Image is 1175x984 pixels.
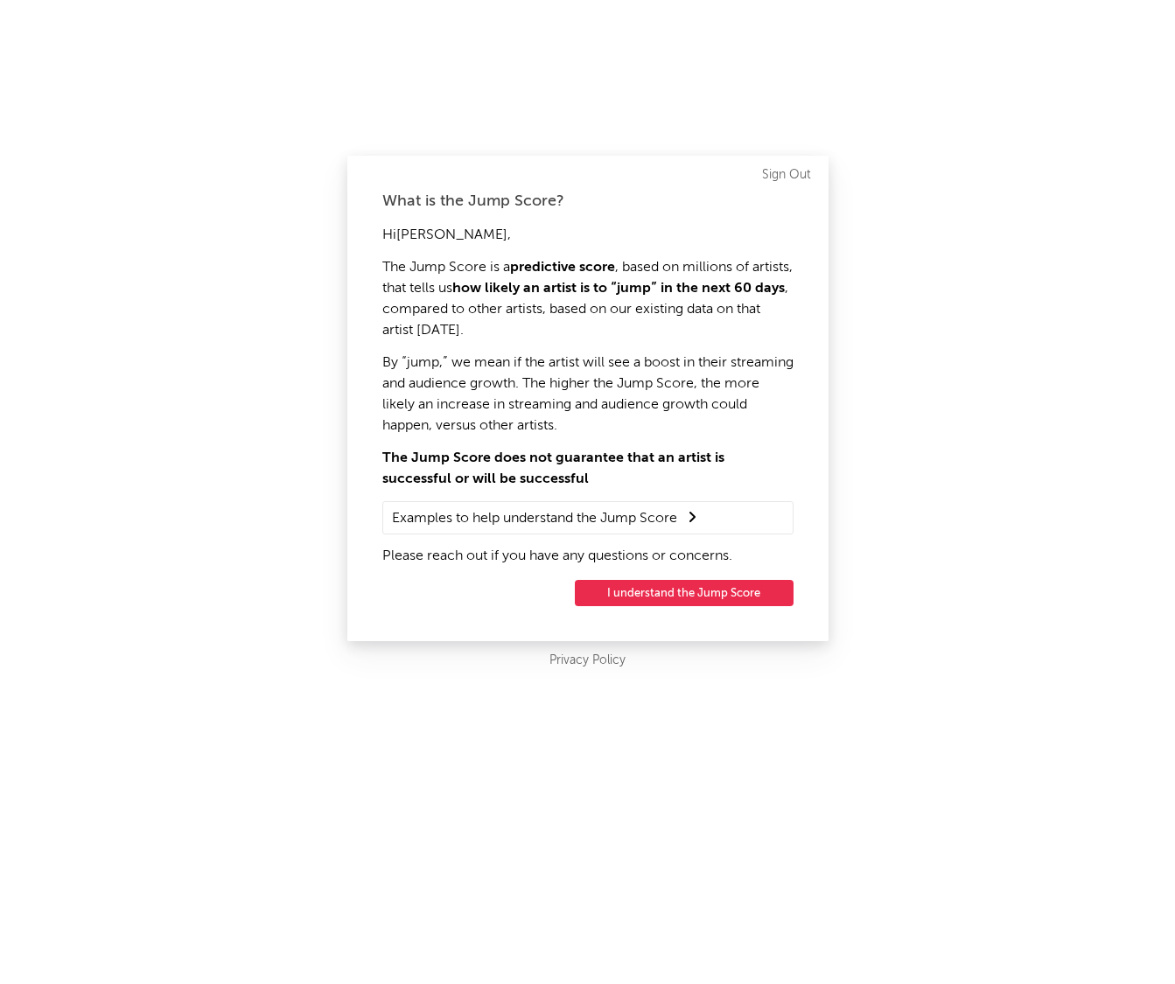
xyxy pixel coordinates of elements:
[382,257,794,341] p: The Jump Score is a , based on millions of artists, that tells us , compared to other artists, ba...
[452,282,785,296] strong: how likely an artist is to “jump” in the next 60 days
[382,225,794,246] p: Hi [PERSON_NAME] ,
[762,164,811,185] a: Sign Out
[510,261,615,275] strong: predictive score
[575,580,794,606] button: I understand the Jump Score
[382,546,794,567] p: Please reach out if you have any questions or concerns.
[382,191,794,212] div: What is the Jump Score?
[392,506,784,529] summary: Examples to help understand the Jump Score
[549,650,626,672] a: Privacy Policy
[382,352,794,436] p: By “jump,” we mean if the artist will see a boost in their streaming and audience growth. The hig...
[382,451,724,486] strong: The Jump Score does not guarantee that an artist is successful or will be successful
